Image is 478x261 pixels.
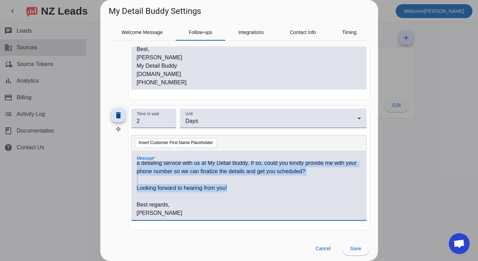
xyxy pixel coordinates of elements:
button: Insert Customer First Name Placeholder [135,138,217,148]
span: Contact Info [290,30,316,35]
span: Save [350,246,361,251]
p: Best regards, [137,201,361,209]
span: Timing [342,30,357,35]
button: Save [342,242,370,255]
span: Cancel [316,246,331,251]
h1: My Detail Buddy Settings [109,6,201,17]
button: Cancel [310,242,336,255]
p: [PHONE_NUMBER] [137,78,361,87]
mat-label: Time to wait [137,111,159,116]
mat-icon: delete [114,111,123,119]
mat-label: Unit [185,111,193,116]
p: I wanted to follow up on my previous message and check if you’re still interested in booking a de... [137,151,361,176]
span: Days [185,118,198,124]
p: My Detail Buddy [137,62,361,70]
span: Welcome Message [121,30,163,35]
div: Open chat [449,233,470,254]
p: Best, [137,45,361,53]
span: Integrations [238,30,264,35]
p: [PERSON_NAME] [137,53,361,62]
p: [DOMAIN_NAME] [137,70,361,78]
p: Looking forward to hearing from you! [137,184,361,192]
span: Follow-ups [189,30,212,35]
p: [PERSON_NAME] [137,209,361,217]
